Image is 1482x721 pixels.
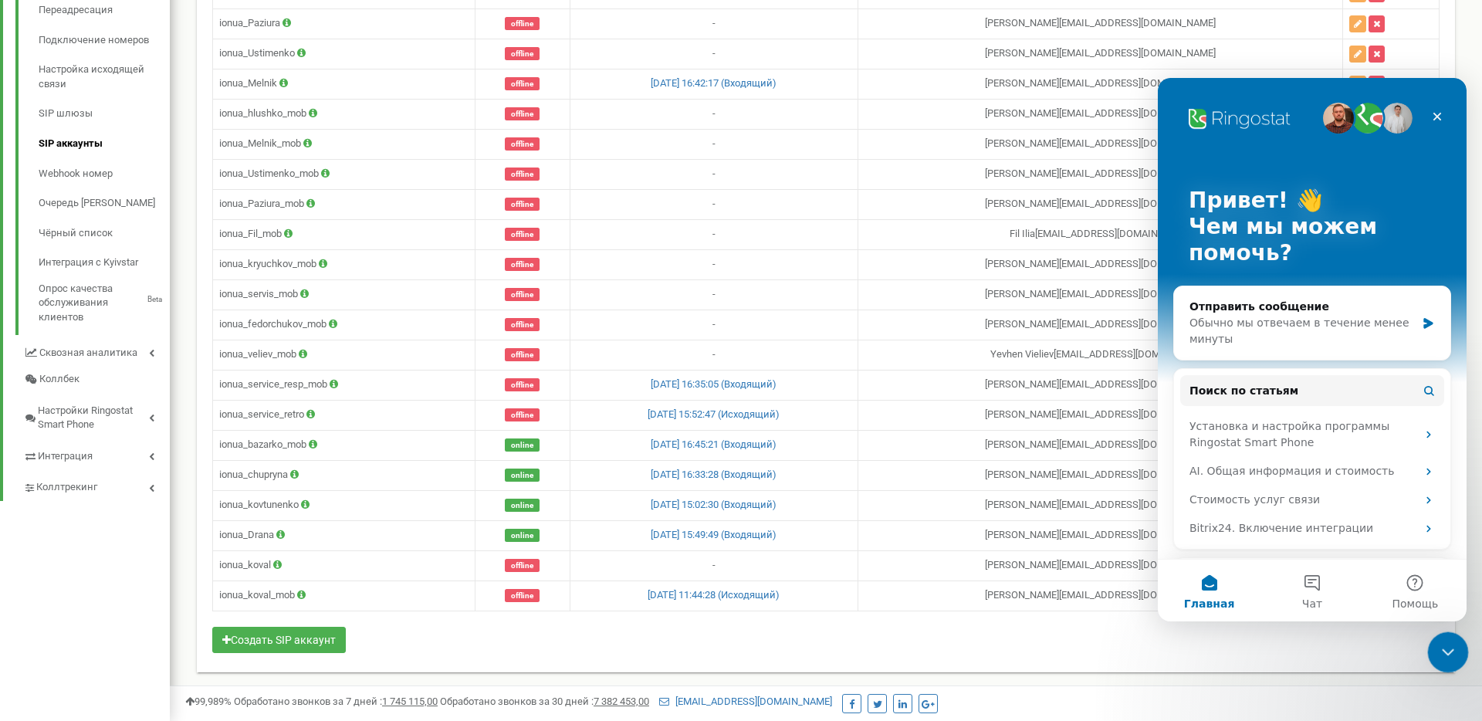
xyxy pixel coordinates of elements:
[23,393,170,438] a: Настройки Ringostat Smart Phone
[382,696,438,707] u: 1 745 115,00
[858,310,1343,340] td: [PERSON_NAME] [EMAIL_ADDRESS][DOMAIN_NAME]
[39,248,170,278] a: Интеграция с Kyivstar
[570,550,858,581] td: -
[858,581,1343,611] td: [PERSON_NAME] [EMAIL_ADDRESS][DOMAIN_NAME]
[505,137,540,151] span: offline
[505,529,540,542] span: online
[505,47,540,60] span: offline
[213,99,475,129] td: ionua_hlushko_mob
[505,408,540,421] span: offline
[39,372,80,387] span: Коллбек
[213,39,475,69] td: ionua_Ustimenko
[505,318,540,331] span: offline
[858,159,1343,189] td: [PERSON_NAME] [EMAIL_ADDRESS][DOMAIN_NAME]
[858,99,1343,129] td: [PERSON_NAME] [EMAIL_ADDRESS][DOMAIN_NAME]
[858,249,1343,279] td: [PERSON_NAME] [EMAIL_ADDRESS][DOMAIN_NAME]
[213,581,475,611] td: ionua_koval_mob
[39,99,170,129] a: SIP шлюзы
[212,627,346,653] button: Создать SIP аккаунт
[213,340,475,370] td: ionua_veliev_mob
[213,249,475,279] td: ionua_kryuchkov_mob
[570,8,858,39] td: -
[570,159,858,189] td: -
[570,279,858,310] td: -
[1158,78,1467,621] iframe: Intercom live chat
[213,219,475,249] td: ionua_Fil_mob
[213,550,475,581] td: ionua_koval
[651,499,777,510] a: [DATE] 15:02:30 (Входящий)
[39,218,170,249] a: Чёрный список
[39,278,170,325] a: Опрос качества обслуживания клиентовBeta
[858,279,1343,310] td: [PERSON_NAME] [EMAIL_ADDRESS][DOMAIN_NAME]
[213,8,475,39] td: ionua_Paziura
[23,438,170,470] a: Интеграция
[505,589,540,602] span: offline
[505,559,540,572] span: offline
[440,696,649,707] span: Обработано звонков за 30 дней :
[39,55,170,99] a: Настройка исходящей связи
[38,449,93,464] span: Интеграция
[858,490,1343,520] td: [PERSON_NAME] [EMAIL_ADDRESS][DOMAIN_NAME]
[651,378,777,390] a: [DATE] 16:35:05 (Входящий)
[39,159,170,189] a: Webhook номер
[1428,632,1469,673] iframe: Intercom live chat
[858,370,1343,400] td: [PERSON_NAME] [EMAIL_ADDRESS][DOMAIN_NAME]
[39,346,137,360] span: Сквозная аналитика
[651,438,777,450] a: [DATE] 16:45:21 (Входящий)
[213,490,475,520] td: ionua_kovtunenko
[505,258,540,271] span: offline
[651,77,777,89] a: [DATE] 16:42:17 (Входящий)
[38,404,149,432] span: Настройки Ringostat Smart Phone
[858,430,1343,460] td: [PERSON_NAME] [EMAIL_ADDRESS][DOMAIN_NAME]
[505,17,540,30] span: offline
[505,438,540,452] span: online
[505,107,540,120] span: offline
[505,348,540,361] span: offline
[213,159,475,189] td: ionua_Ustimenko_mob
[858,189,1343,219] td: [PERSON_NAME] [EMAIL_ADDRESS][DOMAIN_NAME]
[505,469,540,482] span: online
[648,589,780,601] a: [DATE] 11:44:28 (Исходящий)
[651,469,777,480] a: [DATE] 16:33:28 (Входящий)
[570,189,858,219] td: -
[213,370,475,400] td: ionua_service_resp_mob
[505,228,540,241] span: offline
[858,8,1343,39] td: [PERSON_NAME] [EMAIL_ADDRESS][DOMAIN_NAME]
[39,25,170,56] a: Подключение номеров
[505,198,540,211] span: offline
[570,310,858,340] td: -
[858,520,1343,550] td: [PERSON_NAME] [EMAIL_ADDRESS][DOMAIN_NAME]
[213,520,475,550] td: ionua_Drana
[570,129,858,159] td: -
[23,366,170,393] a: Коллбек
[858,340,1343,370] td: Yevhen Vieliev [EMAIL_ADDRESS][DOMAIN_NAME]
[23,469,170,501] a: Коллтрекинг
[505,378,540,391] span: offline
[213,129,475,159] td: ionua_Melnik_mob
[570,340,858,370] td: -
[36,480,97,495] span: Коллтрекинг
[594,696,649,707] u: 7 382 453,00
[213,460,475,490] td: ionua_chupryna
[213,279,475,310] td: ionua_servis_mob
[213,310,475,340] td: ionua_fedorchukov_mob
[659,696,832,707] a: [EMAIL_ADDRESS][DOMAIN_NAME]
